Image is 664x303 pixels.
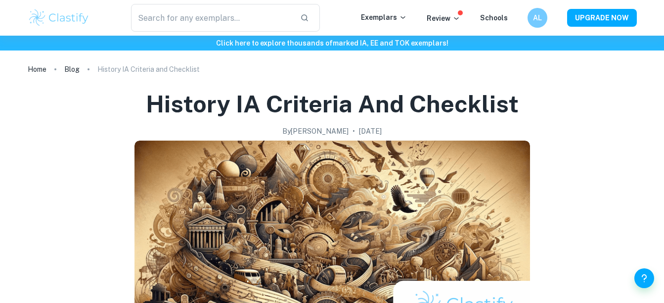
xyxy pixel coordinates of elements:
[97,64,200,75] p: History IA Criteria and Checklist
[353,126,355,137] p: •
[131,4,293,32] input: Search for any exemplars...
[480,14,508,22] a: Schools
[528,8,547,28] button: AL
[567,9,637,27] button: UPGRADE NOW
[282,126,349,137] h2: By [PERSON_NAME]
[634,268,654,288] button: Help and Feedback
[28,8,90,28] img: Clastify logo
[146,88,519,120] h1: History IA Criteria and Checklist
[531,12,543,23] h6: AL
[64,62,80,76] a: Blog
[359,126,382,137] h2: [DATE]
[2,38,662,49] h6: Click here to explore thousands of marked IA, EE and TOK exemplars !
[427,13,460,24] p: Review
[361,12,407,23] p: Exemplars
[28,62,46,76] a: Home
